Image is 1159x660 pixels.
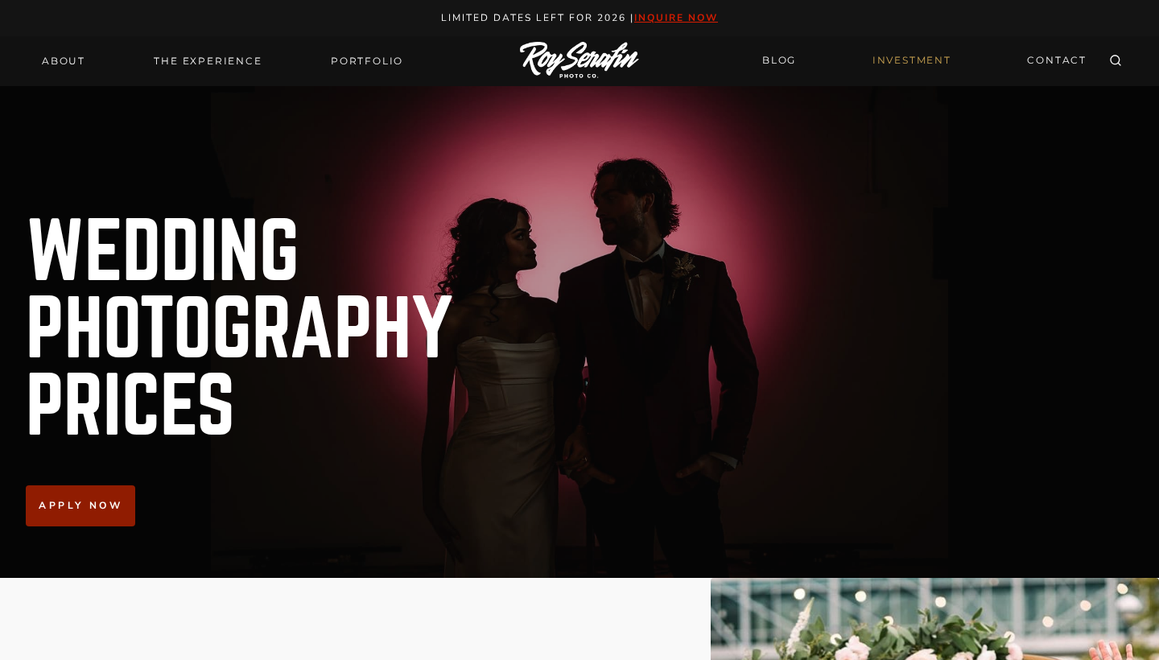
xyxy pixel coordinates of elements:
a: About [32,50,95,72]
button: View Search Form [1104,50,1127,72]
a: THE EXPERIENCE [144,50,271,72]
a: CONTACT [1017,47,1096,75]
span: Apply now [39,498,122,514]
nav: Primary Navigation [32,50,413,72]
img: Logo of Roy Serafin Photo Co., featuring stylized text in white on a light background, representi... [520,42,639,80]
a: Apply now [26,485,135,526]
nav: Secondary Navigation [753,47,1096,75]
h1: Wedding Photography Prices [26,215,635,447]
a: inquire now [634,11,718,24]
p: Limited Dates LEft for 2026 | [18,10,1142,27]
a: Portfolio [321,50,413,72]
a: BLOG [753,47,806,75]
a: INVESTMENT [863,47,961,75]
